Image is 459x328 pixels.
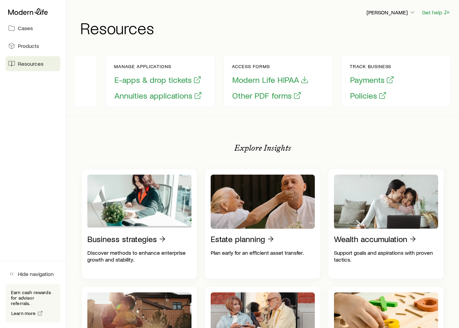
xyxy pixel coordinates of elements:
[328,169,444,279] a: Wealth accumulationSupport goals and aspirations with proven tactics.
[18,25,33,31] span: Cases
[114,90,202,101] button: Annuities applications
[234,143,291,153] p: Explore Insights
[350,90,387,101] button: Policies
[87,234,157,244] p: Business strategies
[114,64,202,69] p: Manage applications
[5,284,60,323] div: Earn cash rewards for advisor referrals.Learn more
[205,169,320,279] a: Estate planningPlan early for an efficient asset transfer.
[18,270,54,277] span: Hide navigation
[211,234,265,244] p: Estate planning
[18,60,44,67] span: Resources
[211,249,315,256] p: Plan early for an efficient asset transfer.
[82,169,197,279] a: Business strategiesDiscover methods to enhance enterprise growth and stability.
[334,234,407,244] p: Wealth accumulation
[5,38,60,53] a: Products
[5,56,60,71] a: Resources
[350,64,395,69] p: Track business
[87,249,191,263] p: Discover methods to enhance enterprise growth and stability.
[334,249,438,263] p: Support goals and aspirations with proven tactics.
[80,20,451,36] h1: Resources
[232,64,309,69] p: Access forms
[422,9,451,16] button: Get help
[5,21,60,36] a: Cases
[87,175,191,229] img: Business strategies
[350,75,395,85] button: Payments
[11,311,36,316] span: Learn more
[114,75,202,85] button: E-apps & drop tickets
[232,90,302,101] button: Other PDF forms
[11,290,55,306] p: Earn cash rewards for advisor referrals.
[211,175,315,229] img: Estate planning
[334,175,438,229] img: Wealth accumulation
[232,75,309,85] button: Modern Life HIPAA
[366,9,416,17] button: [PERSON_NAME]
[18,42,39,49] span: Products
[5,266,60,281] button: Hide navigation
[367,9,416,16] p: [PERSON_NAME]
